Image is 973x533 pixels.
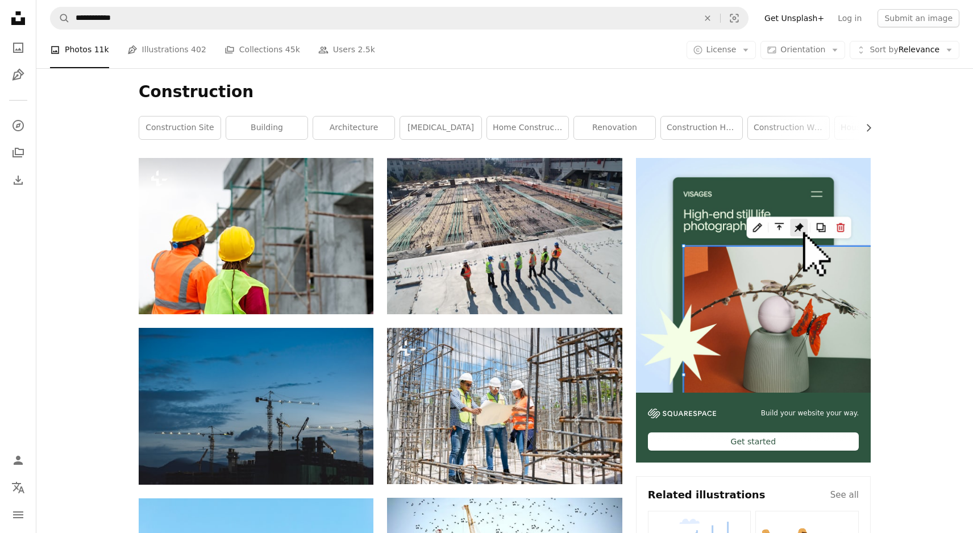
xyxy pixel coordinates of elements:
a: Build your website your way.Get started [636,158,871,463]
a: Illustrations 402 [127,32,206,68]
a: construction house [661,116,742,139]
img: file-1723602894256-972c108553a7image [636,158,871,393]
a: construction workers [748,116,829,139]
a: a group of people standing on top of a construction site [387,401,622,411]
button: Search Unsplash [51,7,70,29]
span: Orientation [780,45,825,54]
button: Sort byRelevance [850,41,959,59]
span: Build your website your way. [761,409,859,418]
h4: Related illustrations [648,488,766,502]
a: Collections 45k [224,32,300,68]
a: Photos [7,36,30,59]
span: 402 [191,43,206,56]
a: Log in [831,9,868,27]
a: home construction [487,116,568,139]
span: 2.5k [357,43,375,56]
form: Find visuals sitewide [50,7,749,30]
a: Illustrations [7,64,30,86]
button: scroll list to the right [858,116,871,139]
h1: Construction [139,82,871,102]
img: a group of people standing on top of a construction site [387,328,622,484]
a: seven construction workers standing on white field [387,231,622,241]
img: a couple of construction workers standing next to each other [139,158,373,314]
button: Language [7,476,30,499]
span: Relevance [870,44,939,56]
a: Users 2.5k [318,32,375,68]
div: Get started [648,432,859,451]
a: See all [830,488,859,502]
button: Visual search [721,7,748,29]
a: architecture [313,116,394,139]
a: Home — Unsplash [7,7,30,32]
a: construction site [139,116,221,139]
a: renovation [574,116,655,139]
button: Clear [695,7,720,29]
span: 45k [285,43,300,56]
a: building [226,116,307,139]
span: License [706,45,737,54]
a: [MEDICAL_DATA] [400,116,481,139]
img: several cranes above the buildings [139,328,373,485]
a: several cranes above the buildings [139,401,373,411]
img: file-1606177908946-d1eed1cbe4f5image [648,409,716,418]
button: License [687,41,756,59]
a: Explore [7,114,30,137]
button: Submit an image [878,9,959,27]
span: Sort by [870,45,898,54]
img: seven construction workers standing on white field [387,158,622,314]
a: Download History [7,169,30,191]
button: Orientation [760,41,845,59]
a: Log in / Sign up [7,449,30,472]
a: a couple of construction workers standing next to each other [139,231,373,241]
a: house construction [835,116,916,139]
a: Get Unsplash+ [758,9,831,27]
a: Collections [7,141,30,164]
button: Menu [7,503,30,526]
